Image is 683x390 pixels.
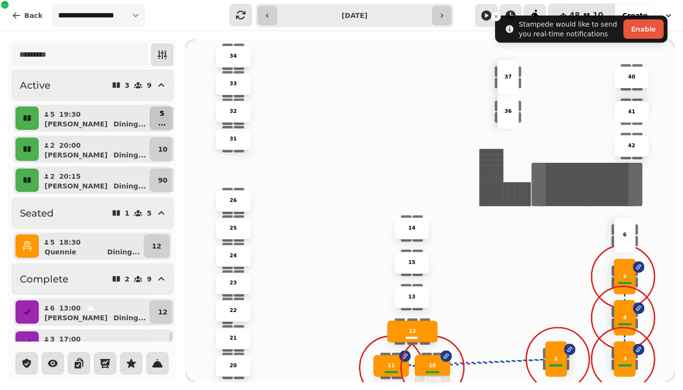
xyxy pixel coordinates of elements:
button: 518:30QuennieDining... [41,234,142,258]
p: 12 [152,241,161,251]
p: 4 [623,313,626,321]
p: 11 [388,362,395,370]
p: [PERSON_NAME] [45,150,108,160]
button: 4810 [548,4,615,27]
p: 6 [623,231,626,239]
button: Enable [623,19,664,39]
p: 9 [147,82,152,89]
span: Back [24,12,43,19]
p: 20:00 [416,376,449,383]
p: Dining ... [113,313,146,323]
button: 10 [150,138,175,161]
p: 14 [408,224,416,232]
p: 23 [230,280,237,287]
p: 12 [158,307,167,317]
p: 13:00 [59,303,81,313]
p: 2 [49,140,55,150]
p: 3 [623,355,626,363]
button: 5... [150,107,174,130]
div: Stampede would like to send you real-time notifications [519,19,620,39]
p: ... [158,118,166,128]
p: 5 [49,237,55,247]
p: 5 [147,210,152,217]
p: 5 [158,109,166,118]
h2: Seated [20,206,54,220]
p: 90 [158,175,167,185]
p: 41 [628,108,636,115]
p: [PERSON_NAME] [45,181,108,191]
p: 3 [125,82,130,89]
p: 40 [628,73,636,81]
button: 90 [150,169,175,192]
button: 12 [150,300,175,324]
p: 2 [125,276,130,282]
p: 10 [429,362,436,370]
p: 33 [230,80,237,88]
p: 20 [230,362,237,370]
h2: Active [20,78,50,92]
p: Dining ... [113,119,146,129]
p: 20:00 [59,140,81,150]
p: 36 [504,108,512,115]
p: 20:15 [59,172,81,181]
button: Seated15 [12,198,173,229]
p: 3 [49,334,55,344]
p: 25 [230,224,237,232]
p: 24 [230,252,237,260]
p: 31 [230,135,237,143]
p: 12 [409,328,416,335]
p: 17:00 [59,334,81,344]
p: 13 [408,293,416,301]
p: 6 [49,303,55,313]
p: 42 [628,142,636,150]
p: 21 [230,334,237,342]
p: 5 [623,272,626,280]
button: 519:30[PERSON_NAME]Dining... [41,107,148,130]
p: Dining ... [107,247,140,257]
button: Create [615,4,655,27]
button: 220:15[PERSON_NAME]Dining... [41,169,148,192]
p: Dining ... [113,181,146,191]
p: 9 [147,276,152,282]
h2: Complete [20,272,68,286]
p: 5 [49,109,55,119]
p: 1 [125,210,130,217]
p: 2 [554,355,558,363]
button: Active39 [12,70,173,101]
button: 12 [144,234,170,258]
p: 37 [504,73,512,81]
p: [PERSON_NAME] [45,313,108,323]
button: 317:00 [41,331,168,355]
p: 32 [230,108,237,115]
p: 15 [408,259,416,266]
button: Back [4,4,50,27]
p: Quennie [45,247,77,257]
p: 18:30 [59,237,81,247]
p: 10 [158,144,167,154]
p: Dining ... [113,150,146,160]
p: 19:30 [59,109,81,119]
p: [PERSON_NAME] [45,119,108,129]
button: 613:00[PERSON_NAME]Dining... [41,300,148,324]
button: 220:00[PERSON_NAME]Dining... [41,138,148,161]
button: Complete29 [12,264,173,295]
p: 26 [230,197,237,204]
p: 2 [49,172,55,181]
button: Close toast [491,12,501,21]
p: 22 [230,307,237,314]
p: 34 [230,53,237,61]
